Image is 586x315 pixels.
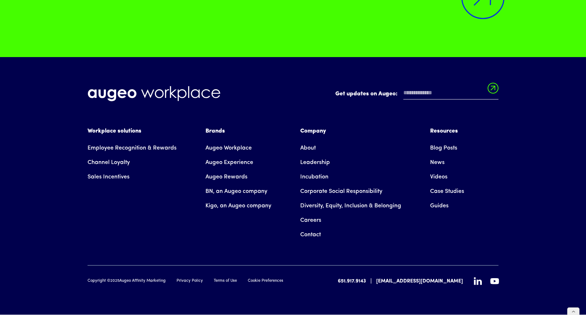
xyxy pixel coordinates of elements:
div: | [370,277,372,286]
a: Employee Recognition & Rewards [88,141,177,155]
div: Resources [430,127,464,135]
a: 651.917.9143 [338,277,366,285]
a: Channel Loyalty [88,155,130,170]
a: Diversity, Equity, Inclusion & Belonging [300,199,401,213]
a: Corporate Social Responsibility [300,184,382,199]
form: Email Form [335,86,498,103]
a: Case Studies [430,184,464,199]
div: Brands [205,127,271,135]
a: About [300,141,316,155]
a: Kigo, an Augeo company [205,199,271,213]
a: Blog Posts [430,141,457,155]
a: Videos [430,170,447,184]
a: Privacy Policy [177,278,203,284]
a: Leadership [300,155,330,170]
a: Augeo Experience [205,155,253,170]
div: Workplace solutions [88,127,177,135]
a: News [430,155,445,170]
a: [EMAIL_ADDRESS][DOMAIN_NAME] [376,277,463,285]
a: Careers [300,213,321,228]
div: Copyright © Augeo Affinity Marketing [88,278,166,284]
label: Get updates on Augeo: [335,90,398,98]
a: BN, an Augeo company [205,184,267,199]
a: Augeo Workplace [205,141,252,155]
span: 2025 [110,279,119,283]
a: Contact [300,228,321,242]
input: Submit [488,83,498,98]
a: Terms of Use [214,278,237,284]
a: Cookie Preferences [248,278,283,284]
a: Sales Incentives [88,170,129,184]
a: Augeo Rewards [205,170,247,184]
a: Guides [430,199,449,213]
img: Augeo Workplace business unit full logo in white. [88,86,220,102]
a: Incubation [300,170,328,184]
div: Company [300,127,401,135]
